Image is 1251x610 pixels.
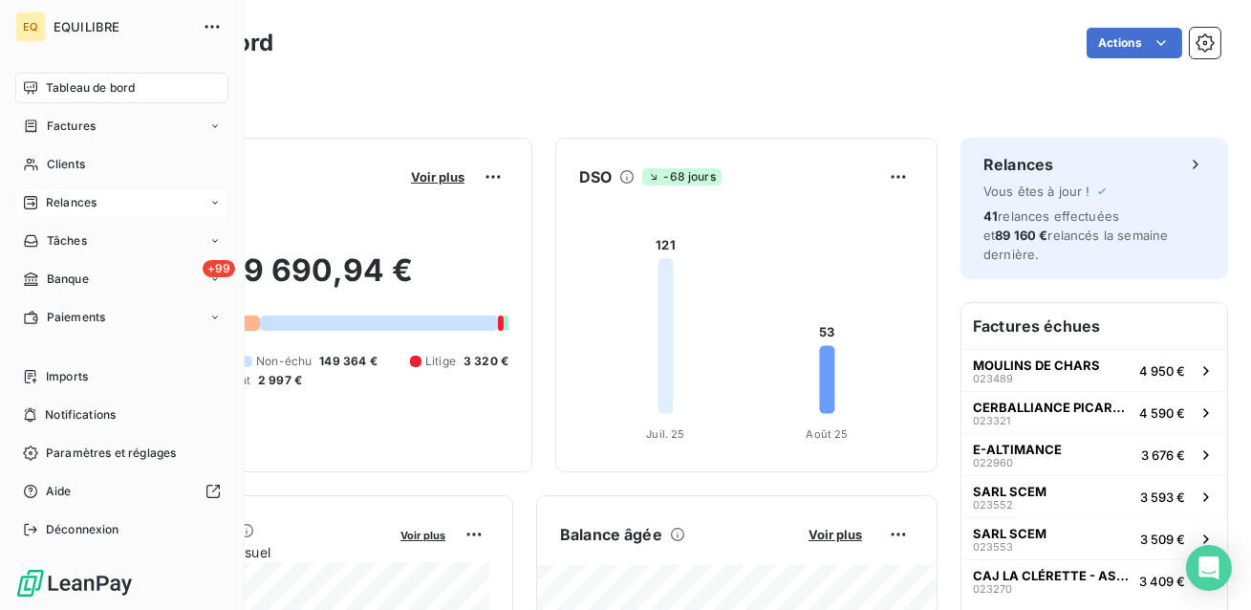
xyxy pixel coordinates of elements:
span: Déconnexion [46,521,119,538]
a: Clients [15,149,228,180]
span: 023270 [973,583,1012,595]
span: 023552 [973,499,1013,511]
span: 022960 [973,457,1013,468]
h6: Relances [983,153,1053,176]
tspan: Août 25 [806,427,848,441]
a: Imports [15,361,228,392]
span: 023489 [973,373,1013,384]
span: -68 jours [642,168,721,185]
span: 3 509 € [1140,532,1185,547]
span: 41 [983,208,998,224]
div: Open Intercom Messenger [1186,545,1232,591]
span: 89 160 € [995,228,1047,243]
button: SARL SCEM0235533 509 € [961,517,1227,559]
span: Banque [47,271,89,288]
span: 023321 [973,415,1010,426]
span: Voir plus [400,529,445,542]
a: Tâches [15,226,228,256]
a: Paramètres et réglages [15,438,228,468]
span: relances effectuées et relancés la semaine dernière. [983,208,1168,262]
span: Factures [47,118,96,135]
span: Litige [425,353,456,370]
a: Tableau de bord [15,73,228,103]
button: CERBALLIANCE PICARDIE0233214 590 € [961,391,1227,433]
tspan: Juil. 25 [646,427,684,441]
span: Aide [46,483,72,500]
span: CERBALLIANCE PICARDIE [973,400,1132,415]
span: Voir plus [411,169,464,185]
span: +99 [203,260,235,277]
div: EQ [15,11,46,42]
span: Relances [46,194,97,211]
h6: Balance âgée [560,523,662,546]
span: 3 593 € [1140,490,1185,505]
h6: Factures échues [961,303,1227,349]
span: EQUILIBRE [54,19,191,34]
span: CAJ LA CLÉRETTE - ASSOCIATION PAPILLONS [973,568,1132,583]
span: Vous êtes à jour ! [983,184,1090,199]
span: Tableau de bord [46,79,135,97]
img: Logo LeanPay [15,568,134,599]
span: 2 997 € [258,372,302,389]
span: Non-échu [256,353,312,370]
span: Voir plus [809,527,862,542]
button: CAJ LA CLÉRETTE - ASSOCIATION PAPILLONS0232703 409 € [961,559,1227,601]
h2: 249 690,94 € [108,251,508,309]
span: SARL SCEM [973,484,1046,499]
button: Voir plus [803,526,868,543]
span: 149 364 € [319,353,377,370]
button: Actions [1087,28,1182,58]
span: 023553 [973,541,1013,553]
a: +99Banque [15,264,228,294]
button: E-ALTIMANCE0229603 676 € [961,433,1227,475]
span: Imports [46,368,88,385]
a: Aide [15,476,228,507]
button: Voir plus [395,526,451,543]
button: Voir plus [405,168,470,185]
span: MOULINS DE CHARS [973,358,1100,373]
span: Paiements [47,309,105,326]
span: SARL SCEM [973,526,1046,541]
span: Tâches [47,232,87,250]
span: Chiffre d'affaires mensuel [108,542,387,562]
span: 3 320 € [464,353,508,370]
span: E-ALTIMANCE [973,442,1062,457]
a: Factures [15,111,228,142]
a: Paiements [15,302,228,333]
span: Notifications [45,406,116,424]
button: MOULINS DE CHARS0234894 950 € [961,349,1227,391]
a: Relances [15,187,228,218]
span: Clients [47,156,85,173]
span: Paramètres et réglages [46,445,176,462]
button: SARL SCEM0235523 593 € [961,475,1227,517]
h6: DSO [579,165,612,188]
span: 3 409 € [1139,574,1185,589]
span: 4 590 € [1139,405,1185,421]
span: 4 950 € [1139,363,1185,379]
span: 3 676 € [1141,447,1185,463]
